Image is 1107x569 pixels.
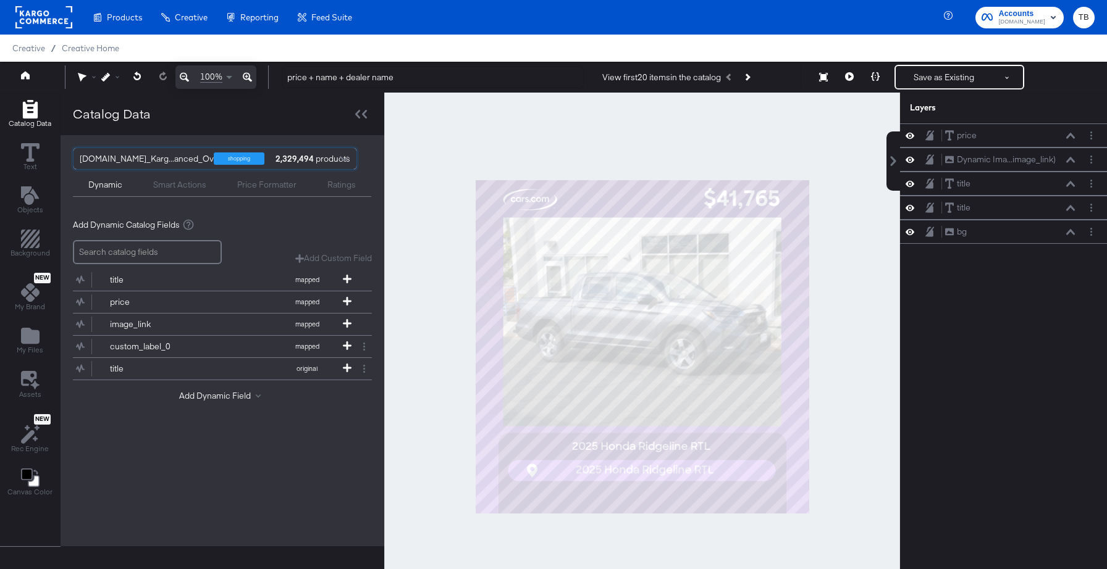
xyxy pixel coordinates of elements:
[214,152,264,165] div: shopping
[900,220,1107,244] div: bgLayer Options
[957,226,967,238] div: bg
[73,240,222,264] input: Search catalog fields
[999,7,1045,20] span: Accounts
[11,444,49,454] span: Rec Engine
[945,225,967,238] button: bg
[9,118,51,128] span: Catalog Data
[19,389,41,399] span: Assets
[34,274,51,282] span: New
[73,269,356,291] button: titlemapped
[945,177,971,190] button: title
[274,148,316,169] strong: 2,329,494
[274,148,311,169] div: products
[900,172,1107,196] div: titleLayer Options
[910,102,1036,114] div: Layers
[975,7,1064,28] button: Accounts[DOMAIN_NAME]
[110,274,200,286] div: title
[73,358,372,380] div: titleoriginal
[175,12,208,22] span: Creative
[9,324,51,359] button: Add Files
[1,97,59,132] button: Add Rectangle
[110,363,200,375] div: title
[1085,201,1098,214] button: Layer Options
[110,318,200,330] div: image_link
[1085,129,1098,142] button: Layer Options
[34,415,51,423] span: New
[602,72,721,83] div: View first 20 items in the catalog
[945,201,971,214] button: title
[295,252,372,264] button: Add Custom Field
[4,411,56,457] button: NewRec Engine
[900,123,1107,147] div: priceLayer Options
[738,66,756,88] button: Next Product
[73,291,356,313] button: pricemapped
[900,196,1107,220] div: titleLayer Options
[1085,177,1098,190] button: Layer Options
[12,367,49,403] button: Assets
[237,179,297,191] div: Price Formatter
[62,43,119,53] a: Creative Home
[900,147,1107,172] div: Dynamic Ima...image_link)Layer Options
[73,269,372,291] div: titlemapped
[273,275,341,284] span: mapped
[11,248,50,258] span: Background
[88,179,122,191] div: Dynamic
[15,302,45,312] span: My Brand
[45,43,62,53] span: /
[1085,153,1098,166] button: Layer Options
[957,130,977,141] div: price
[1078,10,1090,25] span: TB
[957,178,970,189] div: title
[12,43,45,53] span: Creative
[80,148,237,169] div: [DOMAIN_NAME]_Karg...anced_Overlays
[17,345,43,355] span: My Files
[327,179,356,191] div: Ratings
[945,153,1056,166] button: Dynamic Ima...image_link)
[945,129,977,142] button: price
[73,105,151,123] div: Catalog Data
[14,140,47,175] button: Text
[73,336,372,357] div: custom_label_0mapped
[240,12,279,22] span: Reporting
[153,179,206,191] div: Smart Actions
[896,66,992,88] button: Save as Existing
[110,296,200,308] div: price
[73,314,372,335] div: image_linkmapped
[73,314,356,335] button: image_linkmapped
[273,297,341,306] span: mapped
[3,227,57,262] button: Add Rectangle
[110,341,200,352] div: custom_label_0
[7,270,53,316] button: NewMy Brand
[999,17,1045,27] span: [DOMAIN_NAME]
[73,336,356,357] button: custom_label_0mapped
[73,291,372,313] div: pricemapped
[73,358,356,380] button: titleoriginal
[273,320,341,328] span: mapped
[273,364,341,373] span: original
[107,12,142,22] span: Products
[957,154,1056,165] div: Dynamic Ima...image_link)
[1085,225,1098,238] button: Layer Options
[23,162,37,172] span: Text
[273,342,341,351] span: mapped
[179,390,266,402] button: Add Dynamic Field
[200,71,222,83] span: 100%
[957,202,970,214] div: title
[73,219,180,231] span: Add Dynamic Catalog Fields
[17,205,43,215] span: Objects
[1073,7,1095,28] button: TB
[311,12,352,22] span: Feed Suite
[7,487,53,497] span: Canvas Color
[10,183,51,218] button: Add Text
